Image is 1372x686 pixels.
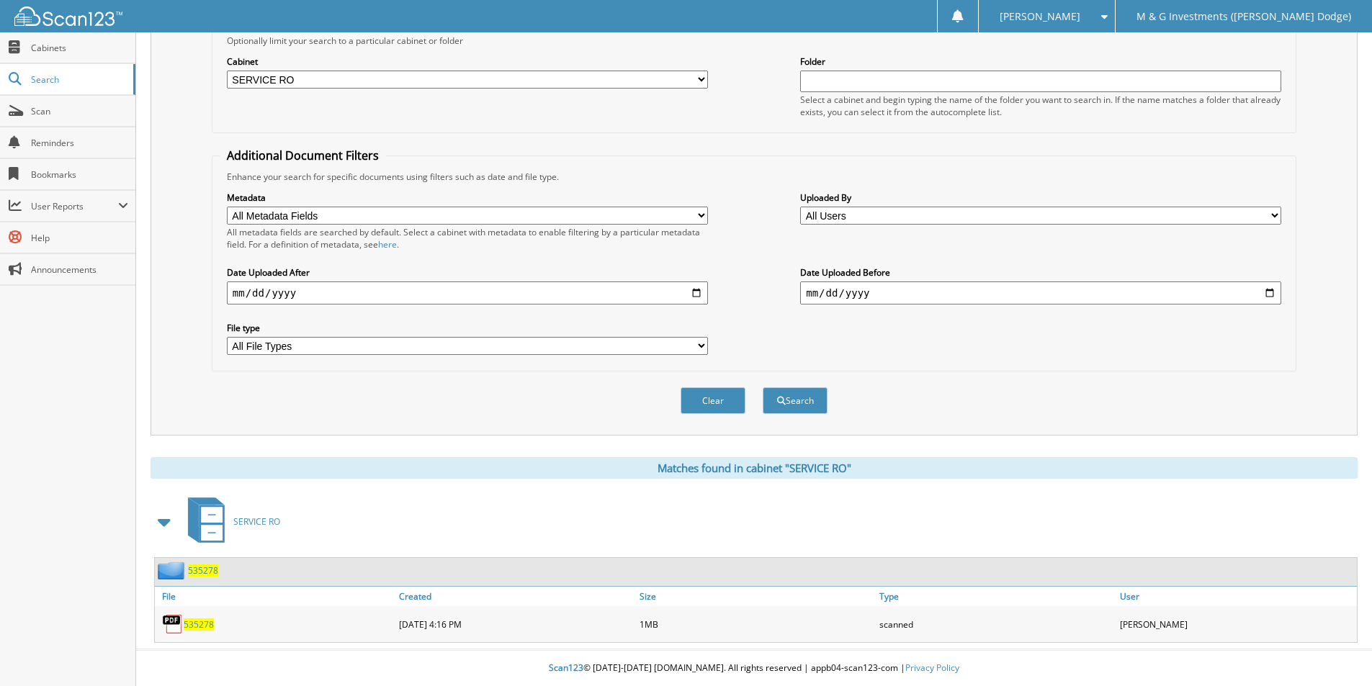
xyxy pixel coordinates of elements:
[1136,12,1351,21] span: M & G Investments ([PERSON_NAME] Dodge)
[395,587,636,606] a: Created
[220,171,1288,183] div: Enhance your search for specific documents using filters such as date and file type.
[227,226,708,251] div: All metadata fields are searched by default. Select a cabinet with metadata to enable filtering b...
[31,200,118,212] span: User Reports
[876,587,1116,606] a: Type
[800,281,1281,304] input: end
[681,387,745,414] button: Clear
[31,168,128,181] span: Bookmarks
[378,238,397,251] a: here
[636,610,876,638] div: 1MB
[800,191,1281,204] label: Uploaded By
[220,148,386,163] legend: Additional Document Filters
[763,387,828,414] button: Search
[876,610,1116,638] div: scanned
[800,55,1281,68] label: Folder
[395,610,636,638] div: [DATE] 4:16 PM
[162,613,184,635] img: PDF.png
[31,137,128,149] span: Reminders
[1000,12,1080,21] span: [PERSON_NAME]
[233,515,280,528] span: SERVICE RO
[151,457,1358,479] div: Matches found in cabinet "SERVICE RO"
[800,94,1281,118] div: Select a cabinet and begin typing the name of the folder you want to search in. If the name match...
[227,191,708,204] label: Metadata
[227,266,708,279] label: Date Uploaded After
[1116,610,1357,638] div: [PERSON_NAME]
[184,618,214,631] a: 535278
[136,651,1372,686] div: © [DATE]-[DATE] [DOMAIN_NAME]. All rights reserved | appb04-scan123-com |
[31,232,128,244] span: Help
[549,662,583,674] span: Scan123
[179,493,280,550] a: SERVICE RO
[227,281,708,304] input: start
[31,42,128,54] span: Cabinets
[227,55,708,68] label: Cabinet
[14,6,122,26] img: scan123-logo-white.svg
[905,662,959,674] a: Privacy Policy
[155,587,395,606] a: File
[158,561,188,579] img: folder2.png
[1116,587,1357,606] a: User
[31,263,128,276] span: Announcements
[188,564,218,577] a: 535278
[227,322,708,334] label: File type
[636,587,876,606] a: Size
[220,35,1288,47] div: Optionally limit your search to a particular cabinet or folder
[31,105,128,117] span: Scan
[800,266,1281,279] label: Date Uploaded Before
[31,73,126,86] span: Search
